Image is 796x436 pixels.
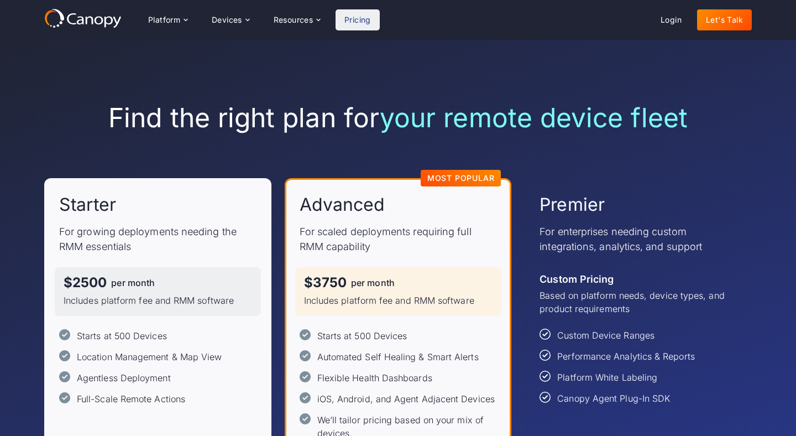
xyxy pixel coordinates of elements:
[64,276,107,289] div: $2500
[139,9,196,31] div: Platform
[304,276,347,289] div: $3750
[540,272,614,287] div: Custom Pricing
[59,193,117,216] h2: Starter
[44,102,752,134] h1: Find the right plan for
[351,278,395,287] div: per month
[203,9,258,31] div: Devices
[557,392,670,405] div: Canopy Agent Plug-In SDK
[304,294,493,307] p: Includes platform fee and RMM software
[64,294,252,307] p: Includes platform fee and RMM software
[557,350,694,363] div: Performance Analytics & Reports
[317,350,479,364] div: Automated Self Healing & Smart Alerts
[540,224,737,254] p: For enterprises needing custom integrations, analytics, and support
[540,289,737,315] p: Based on platform needs, device types, and product requirements
[557,329,654,342] div: Custom Device Ranges
[336,9,380,30] a: Pricing
[274,16,313,24] div: Resources
[300,193,385,216] h2: Advanced
[427,174,495,182] div: Most Popular
[265,9,329,31] div: Resources
[697,9,752,30] a: Let's Talk
[77,329,167,342] div: Starts at 500 Devices
[317,371,432,385] div: Flexible Health Dashboards
[77,392,185,406] div: Full-Scale Remote Actions
[540,193,605,216] h2: Premier
[380,101,688,134] span: your remote device fleet
[300,224,497,254] p: For scaled deployments requiring full RMM capability
[111,278,155,287] div: per month
[557,371,657,384] div: Platform White Labeling
[317,392,495,406] div: iOS, Android, and Agent Adjacent Devices
[148,16,180,24] div: Platform
[77,350,222,364] div: Location Management & Map View
[77,371,171,385] div: Agentless Deployment
[212,16,242,24] div: Devices
[652,9,690,30] a: Login
[317,329,407,342] div: Starts at 500 Devices
[59,224,256,254] p: For growing deployments needing the RMM essentials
